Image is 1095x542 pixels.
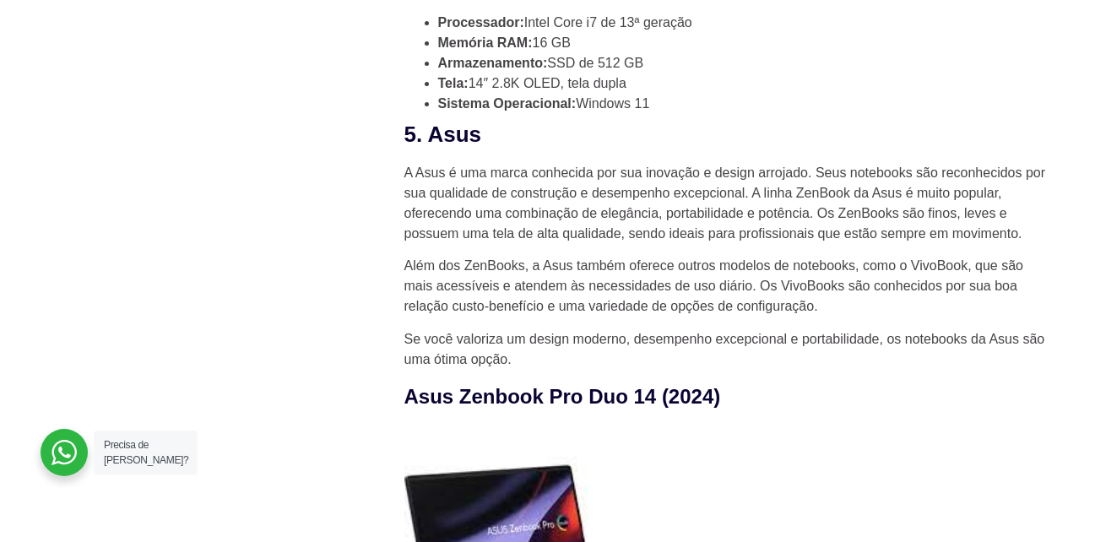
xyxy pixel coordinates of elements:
[438,73,1046,94] li: 14″ 2.8K OLED, tela dupla
[438,76,469,90] strong: Tela:
[404,163,1046,244] p: A Asus é uma marca conhecida por sua inovação e design arrojado. Seus notebooks são reconhecidos ...
[791,326,1095,542] iframe: Chat Widget
[438,33,1046,53] li: 16 GB
[438,56,548,70] strong: Armazenamento:
[438,94,1046,114] li: Windows 11
[104,439,188,466] span: Precisa de [PERSON_NAME]?
[404,329,1046,370] p: Se você valoriza um design moderno, desempenho excepcional e portabilidade, os notebooks da Asus ...
[438,35,533,50] strong: Memória RAM:
[438,15,524,30] strong: Processador:
[404,385,721,408] strong: Asus Zenbook Pro Duo 14 (2024)
[438,53,1046,73] li: SSD de 512 GB
[404,121,1046,149] h2: 5. Asus
[404,256,1046,317] p: Além dos ZenBooks, a Asus também oferece outros modelos de notebooks, como o VivoBook, que são ma...
[438,96,577,111] strong: Sistema Operacional:
[791,326,1095,542] div: Widget de chat
[438,13,1046,33] li: Intel Core i7 de 13ª geração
